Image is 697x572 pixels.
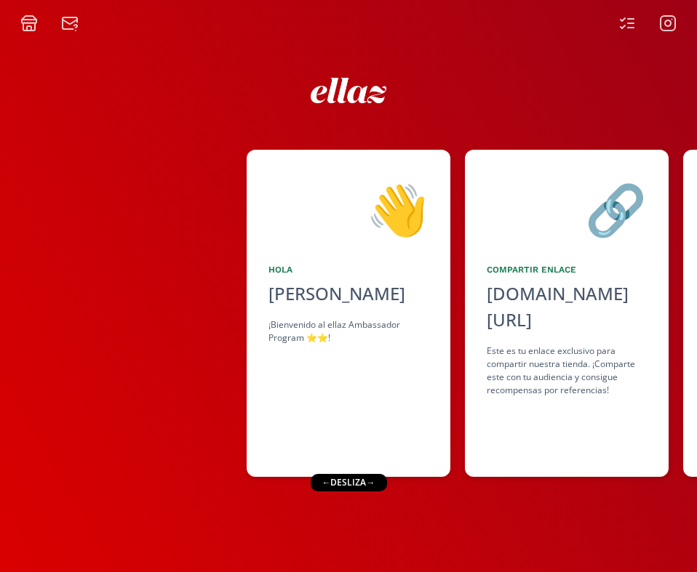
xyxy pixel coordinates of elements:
div: ¡Bienvenido al ellaz Ambassador Program ⭐️⭐️! [268,318,429,345]
div: Compartir Enlace [487,263,647,276]
div: Hola [268,263,429,276]
img: ew9eVGDHp6dD [311,78,387,103]
div: [PERSON_NAME] [268,281,429,307]
div: 👋 [268,172,429,246]
div: 🔗 [487,172,647,246]
div: [DOMAIN_NAME][URL] [487,281,647,333]
div: Este es tu enlace exclusivo para compartir nuestra tienda. ¡Comparte este con tu audiencia y cons... [487,345,647,397]
div: ← desliza → [311,474,387,491]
